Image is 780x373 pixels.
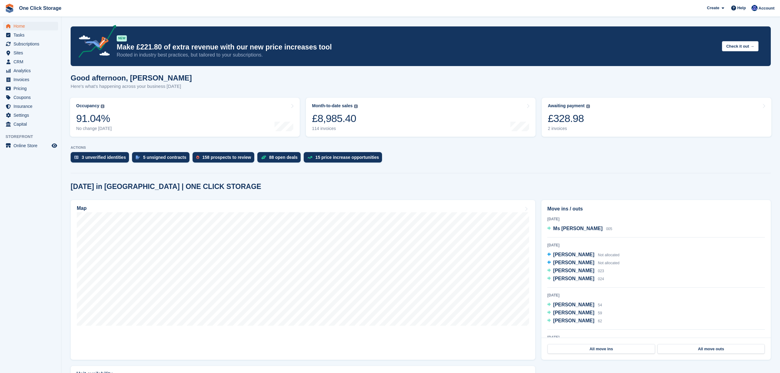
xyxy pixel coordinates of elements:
span: CRM [14,57,50,66]
div: 114 invoices [312,126,358,131]
div: 91.04% [76,112,112,125]
a: menu [3,102,58,111]
span: [PERSON_NAME] [553,302,594,307]
span: Online Store [14,141,50,150]
span: Not allocated [598,261,619,265]
div: Awaiting payment [548,103,585,108]
div: 88 open deals [269,155,298,160]
span: Ms [PERSON_NAME] [553,226,603,231]
span: Subscriptions [14,40,50,48]
span: 59 [598,311,602,315]
span: Invoices [14,75,50,84]
div: 5 unsigned contracts [143,155,186,160]
img: price_increase_opportunities-93ffe204e8149a01c8c9dc8f82e8f89637d9d84a8eef4429ea346261dce0b2c0.svg [307,156,312,159]
div: £8,985.40 [312,112,358,125]
img: icon-info-grey-7440780725fd019a000dd9b08b2336e03edf1995a4989e88bcd33f0948082b44.svg [354,104,358,108]
img: price-adjustments-announcement-icon-8257ccfd72463d97f412b2fc003d46551f7dbcb40ab6d574587a9cd5c0d94... [73,25,116,60]
span: 62 [598,319,602,323]
a: menu [3,31,58,39]
p: Make £221.80 of extra revenue with our new price increases tool [117,43,717,52]
span: Analytics [14,66,50,75]
p: Rooted in industry best practices, but tailored to your subscriptions. [117,52,717,58]
a: [PERSON_NAME] 023 [547,267,604,275]
span: 023 [598,269,604,273]
a: [PERSON_NAME] Not allocated [547,251,619,259]
span: [PERSON_NAME] [553,318,594,323]
button: Check it out → [722,41,759,51]
h2: Move ins / outs [547,205,765,213]
div: [DATE] [547,216,765,222]
span: [PERSON_NAME] [553,276,594,281]
a: 5 unsigned contracts [132,152,193,166]
a: 3 unverified identities [71,152,132,166]
span: Sites [14,49,50,57]
h2: [DATE] in [GEOGRAPHIC_DATA] | ONE CLICK STORAGE [71,183,261,191]
a: [PERSON_NAME] Not allocated [547,259,619,267]
span: Coupons [14,93,50,102]
div: Month-to-date sales [312,103,353,108]
span: 005 [606,227,612,231]
div: 2 invoices [548,126,590,131]
span: Insurance [14,102,50,111]
a: menu [3,93,58,102]
a: menu [3,111,58,120]
a: All move outs [657,344,765,354]
img: contract_signature_icon-13c848040528278c33f63329250d36e43548de30e8caae1d1a13099fd9432cc5.svg [136,155,140,159]
a: Ms [PERSON_NAME] 005 [547,225,612,233]
a: menu [3,84,58,93]
a: 88 open deals [257,152,304,166]
h1: Good afternoon, [PERSON_NAME] [71,74,192,82]
a: [PERSON_NAME] 62 [547,317,602,325]
h2: Map [77,206,87,211]
span: [PERSON_NAME] [553,310,594,315]
a: [PERSON_NAME] 54 [547,301,602,309]
span: Tasks [14,31,50,39]
span: Capital [14,120,50,128]
a: [PERSON_NAME] 024 [547,275,604,283]
div: NEW [117,35,127,41]
p: Here's what's happening across your business [DATE] [71,83,192,90]
a: Preview store [51,142,58,149]
img: icon-info-grey-7440780725fd019a000dd9b08b2336e03edf1995a4989e88bcd33f0948082b44.svg [101,104,104,108]
img: stora-icon-8386f47178a22dfd0bd8f6a31ec36ba5ce8667c1dd55bd0f319d3a0aa187defe.svg [5,4,14,13]
div: £328.98 [548,112,590,125]
a: menu [3,49,58,57]
span: Help [737,5,746,11]
p: ACTIONS [71,146,771,150]
div: No change [DATE] [76,126,112,131]
a: [PERSON_NAME] 59 [547,309,602,317]
a: menu [3,141,58,150]
img: icon-info-grey-7440780725fd019a000dd9b08b2336e03edf1995a4989e88bcd33f0948082b44.svg [586,104,590,108]
span: [PERSON_NAME] [553,260,594,265]
a: Map [71,200,535,360]
a: menu [3,40,58,48]
span: Not allocated [598,253,619,257]
a: One Click Storage [17,3,64,13]
div: [DATE] [547,293,765,298]
a: Occupancy 91.04% No change [DATE] [70,98,300,137]
div: 3 unverified identities [82,155,126,160]
div: 15 price increase opportunities [315,155,379,160]
a: 158 prospects to review [193,152,257,166]
span: Account [759,5,774,11]
span: Storefront [6,134,61,140]
span: 024 [598,277,604,281]
span: Settings [14,111,50,120]
img: verify_identity-adf6edd0f0f0b5bbfe63781bf79b02c33cf7c696d77639b501bdc392416b5a36.svg [74,155,79,159]
a: menu [3,75,58,84]
span: [PERSON_NAME] [553,268,594,273]
a: Awaiting payment £328.98 2 invoices [542,98,771,137]
img: Thomas [751,5,758,11]
a: Month-to-date sales £8,985.40 114 invoices [306,98,536,137]
a: menu [3,22,58,30]
div: 158 prospects to review [202,155,251,160]
span: 54 [598,303,602,307]
span: Create [707,5,719,11]
a: 15 price increase opportunities [304,152,385,166]
a: menu [3,57,58,66]
a: menu [3,66,58,75]
span: Home [14,22,50,30]
div: Occupancy [76,103,99,108]
a: All move ins [548,344,655,354]
span: Pricing [14,84,50,93]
